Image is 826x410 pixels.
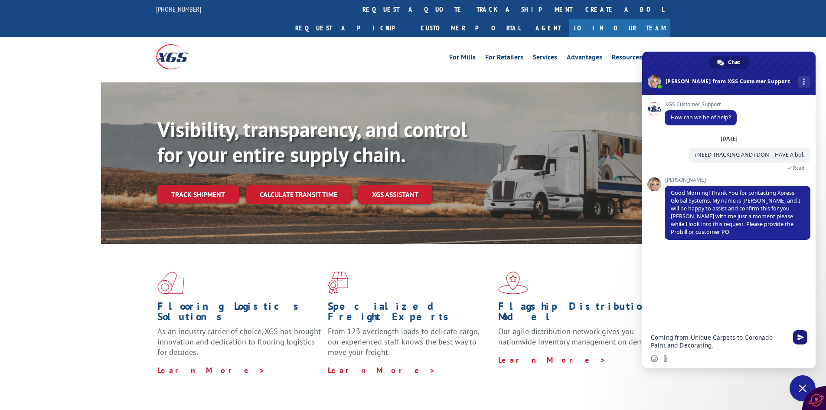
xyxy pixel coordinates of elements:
a: For Retailers [485,54,523,63]
a: Learn More > [328,365,436,375]
div: Close chat [790,375,816,401]
a: Track shipment [157,185,239,203]
span: [PERSON_NAME] [665,177,810,183]
a: XGS ASSISTANT [358,185,432,204]
span: As an industry carrier of choice, XGS has brought innovation and dedication to flooring logistics... [157,326,321,357]
h1: Flooring Logistics Solutions [157,301,321,326]
a: Join Our Team [569,19,670,37]
h1: Flagship Distribution Model [498,301,662,326]
a: For Mills [449,54,476,63]
span: Insert an emoji [651,355,658,362]
span: Chat [728,56,740,69]
span: How can we be of help? [671,114,731,121]
div: [DATE] [721,136,738,141]
a: [PHONE_NUMBER] [156,5,201,13]
span: Read [793,165,804,171]
img: xgs-icon-total-supply-chain-intelligence-red [157,272,184,294]
div: More channels [798,76,810,88]
textarea: Compose your message... [651,334,788,349]
p: From 123 overlength loads to delicate cargo, our experienced staff knows the best way to move you... [328,326,492,365]
a: Learn More > [498,355,606,365]
b: Visibility, transparency, and control for your entire supply chain. [157,116,467,168]
span: XGS Customer Support [665,102,737,108]
a: Calculate transit time [246,185,351,204]
span: Good Morning! Thank You for contacting Xpress Global Systems. My name is [PERSON_NAME] and I will... [671,189,800,236]
a: Resources [612,54,642,63]
a: Request a pickup [289,19,414,37]
a: Advantages [567,54,602,63]
span: i NEED TRACKING AND i DON'T HAVE A bol. [695,151,804,158]
span: Send [793,330,807,344]
h1: Specialized Freight Experts [328,301,492,326]
a: Agent [527,19,569,37]
img: xgs-icon-focused-on-flooring-red [328,272,348,294]
a: Customer Portal [414,19,527,37]
span: Our agile distribution network gives you nationwide inventory management on demand. [498,326,658,347]
a: Services [533,54,557,63]
span: Send a file [662,355,669,362]
div: Chat [709,56,749,69]
a: Learn More > [157,365,265,375]
img: xgs-icon-flagship-distribution-model-red [498,272,528,294]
